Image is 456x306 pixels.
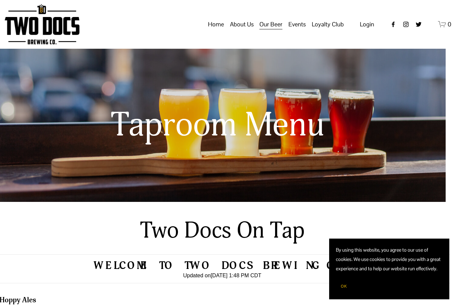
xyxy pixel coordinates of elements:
[403,21,409,28] a: instagram-unauth
[312,18,344,31] a: folder dropdown
[360,19,374,30] a: Login
[230,19,254,30] span: About Us
[5,4,79,44] img: Two Docs Brewing Co.
[259,19,282,30] span: Our Beer
[336,245,443,273] p: By using this website, you agree to our use of cookies. We use cookies to provide you with a grea...
[312,19,344,30] span: Loyalty Club
[259,18,282,31] a: folder dropdown
[183,273,211,278] span: Updated on
[111,217,333,245] h2: Two Docs On Tap
[288,18,306,31] a: folder dropdown
[360,20,374,28] span: Login
[288,19,306,30] span: Events
[336,280,352,293] button: OK
[448,20,451,28] span: 0
[329,239,449,299] section: Cookie banner
[438,20,452,28] a: 0 items in cart
[415,21,422,28] a: twitter-unauth
[211,273,261,278] time: [DATE] 1:48 PM CDT
[208,18,224,31] a: Home
[390,21,397,28] a: Facebook
[50,106,385,144] h1: Taproom Menu
[341,284,347,289] span: OK
[230,18,254,31] a: folder dropdown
